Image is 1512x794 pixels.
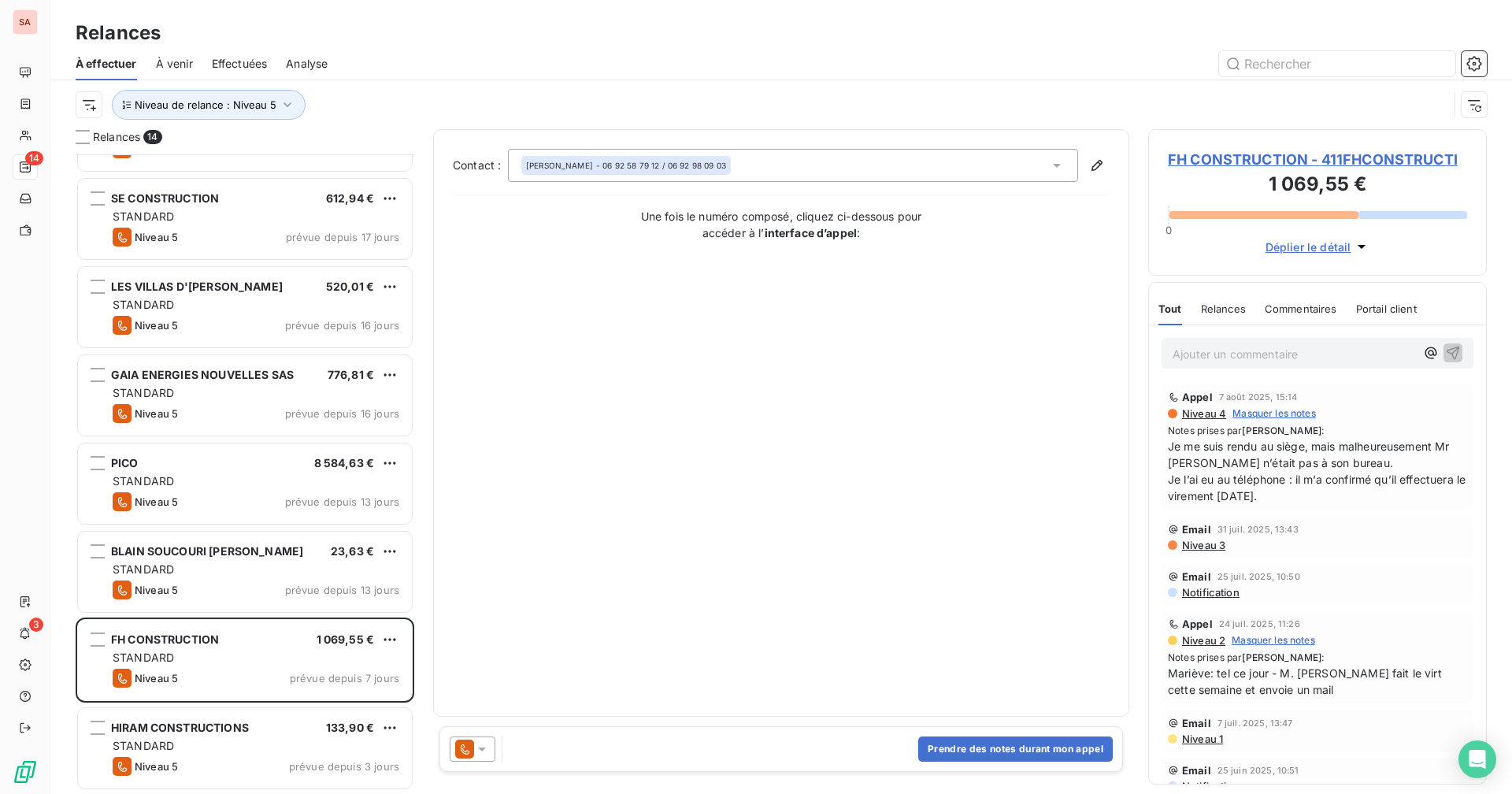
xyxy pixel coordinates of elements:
[113,298,174,311] span: STANDARD
[135,231,178,243] span: Niveau 5
[1182,618,1213,630] span: Appel
[76,56,137,72] span: À effectuer
[1219,392,1298,402] span: 7 août 2025, 15:14
[331,544,374,558] span: 23,63 €
[314,456,375,469] span: 8 584,63 €
[328,368,374,381] span: 776,81 €
[1242,425,1321,436] span: [PERSON_NAME]
[286,231,399,243] span: prévue depuis 17 jours
[1261,238,1375,256] button: Déplier le détail
[113,474,174,488] span: STANDARD
[1201,302,1246,315] span: Relances
[1168,424,1467,438] span: Notes prises par :
[1232,633,1315,647] span: Masquer les notes
[1217,718,1293,728] span: 7 juil. 2025, 13:47
[1182,391,1213,403] span: Appel
[290,672,399,685] span: prévue depuis 7 jours
[1458,740,1496,778] div: Open Intercom Messenger
[285,319,399,332] span: prévue depuis 16 jours
[1182,717,1211,729] span: Email
[135,98,276,111] span: Niveau de relance : Niveau 5
[1165,224,1172,236] span: 0
[326,280,374,293] span: 520,01 €
[765,226,858,239] strong: interface d’appel
[13,759,38,785] img: Logo LeanPay
[1168,438,1467,504] span: Je me suis rendu au siège, mais malheureusement Mr [PERSON_NAME] n’était pas à son bureau. Je l’a...
[1168,651,1467,665] span: Notes prises par :
[111,721,249,734] span: HIRAM CONSTRUCTIONS
[1182,764,1211,777] span: Email
[453,158,508,173] label: Contact :
[135,584,178,596] span: Niveau 5
[1182,570,1211,583] span: Email
[285,584,399,596] span: prévue depuis 13 jours
[1180,586,1240,599] span: Notification
[1217,766,1299,775] span: 25 juin 2025, 10:51
[111,191,219,205] span: SE CONSTRUCTION
[1356,302,1417,315] span: Portail client
[156,56,193,72] span: À venir
[13,9,38,35] div: SA
[285,407,399,420] span: prévue depuis 16 jours
[1180,407,1226,420] span: Niveau 4
[29,618,43,632] span: 3
[113,386,174,399] span: STANDARD
[113,562,174,576] span: STANDARD
[111,633,219,646] span: FH CONSTRUCTION
[1232,406,1316,421] span: Masquer les notes
[143,130,161,144] span: 14
[918,736,1113,762] button: Prendre des notes durant mon appel
[624,208,939,241] p: Une fois le numéro composé, cliquez ci-dessous pour accéder à l’ :
[1180,539,1225,551] span: Niveau 3
[93,129,140,145] span: Relances
[326,721,374,734] span: 133,90 €
[113,739,174,752] span: STANDARD
[1265,302,1337,315] span: Commentaires
[326,191,374,205] span: 612,94 €
[135,672,178,685] span: Niveau 5
[113,210,174,223] span: STANDARD
[135,407,178,420] span: Niveau 5
[1266,239,1351,255] span: Déplier le détail
[1242,651,1321,663] span: [PERSON_NAME]
[112,90,306,120] button: Niveau de relance : Niveau 5
[317,633,375,646] span: 1 069,55 €
[111,544,303,558] span: BLAIN SOUCOURI [PERSON_NAME]
[289,760,399,773] span: prévue depuis 3 jours
[135,495,178,508] span: Niveau 5
[1217,572,1300,581] span: 25 juil. 2025, 10:50
[1180,780,1240,792] span: Notification
[111,456,139,469] span: PICO
[1180,634,1225,647] span: Niveau 2
[286,56,328,72] span: Analyse
[1217,525,1299,534] span: 31 juil. 2025, 13:43
[135,760,178,773] span: Niveau 5
[1219,619,1300,629] span: 24 juil. 2025, 11:26
[526,160,726,171] div: - 06 92 58 79 12 / 06 92 98 09 03
[1219,51,1455,76] input: Rechercher
[1158,302,1182,315] span: Tout
[13,154,37,180] a: 14
[212,56,268,72] span: Effectuées
[76,19,161,47] h3: Relances
[1180,733,1223,745] span: Niveau 1
[1168,170,1467,202] h3: 1 069,55 €
[1168,665,1467,698] span: Mariève: tel ce jour - M. [PERSON_NAME] fait le virt cette semaine et envoie un mail
[1168,149,1467,170] span: FH CONSTRUCTION - 411FHCONSTRUCTI
[111,280,283,293] span: LES VILLAS D'[PERSON_NAME]
[111,368,294,381] span: GAIA ENERGIES NOUVELLES SAS
[285,495,399,508] span: prévue depuis 13 jours
[135,319,178,332] span: Niveau 5
[526,160,593,171] span: [PERSON_NAME]
[113,651,174,664] span: STANDARD
[25,151,43,165] span: 14
[1182,523,1211,536] span: Email
[76,154,414,794] div: grid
